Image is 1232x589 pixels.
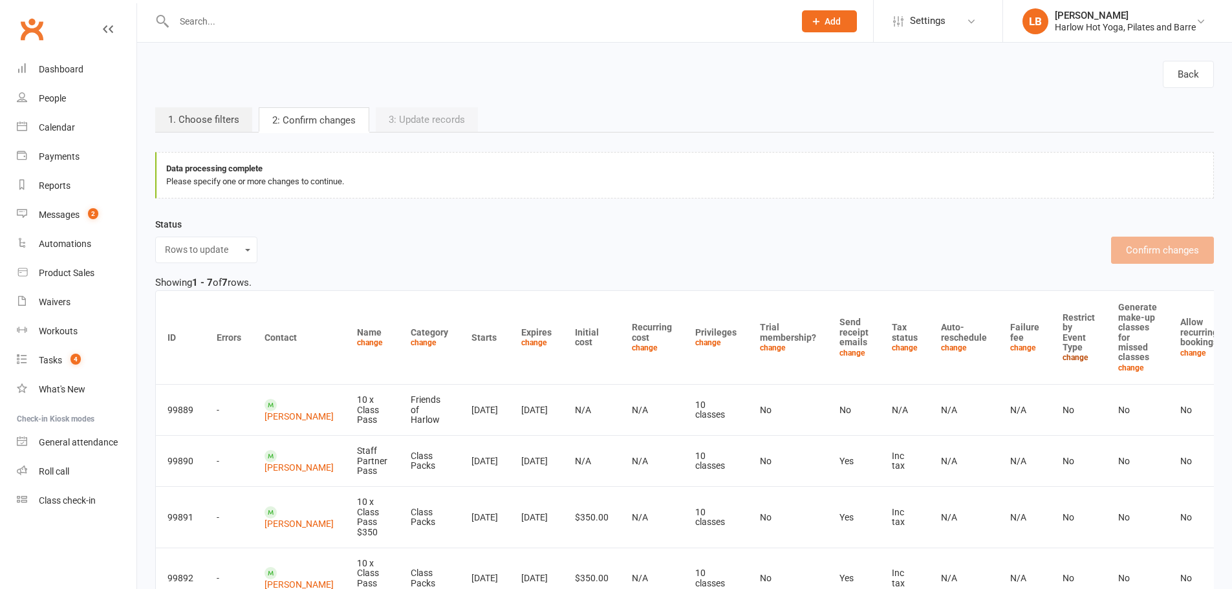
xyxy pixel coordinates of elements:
th: Errors [205,291,253,384]
span: Add [825,16,841,27]
td: N/A [620,384,684,435]
span: 2 [88,208,98,219]
span: No [1063,573,1074,583]
a: People [17,84,136,113]
span: N/A [941,573,957,583]
a: [PERSON_NAME] [265,462,334,472]
div: Harlow Hot Yoga, Pilates and Barre [1055,21,1196,33]
a: change [839,348,865,358]
a: Calendar [17,113,136,142]
a: 2: Confirm changes [259,107,369,132]
span: N/A [941,456,957,466]
div: What's New [39,384,85,394]
a: Automations [17,230,136,259]
td: N/A [620,486,684,548]
th: ID [156,291,205,384]
td: N/A [620,435,684,486]
div: Product Sales [39,268,94,278]
span: No [1180,512,1192,522]
input: Search... [170,12,785,30]
span: N/A [941,512,957,522]
a: change [1118,363,1144,372]
span: Inc tax [892,568,905,588]
span: Yes [839,512,854,522]
span: N/A [892,405,908,415]
div: Please specify one or more changes to continue. [166,175,1204,188]
div: Workouts [39,326,78,336]
span: No [760,456,772,466]
a: Messages 2 [17,200,136,230]
td: Staff Partner Pass [345,435,399,486]
div: Tax status [892,323,918,343]
span: N/A [1010,512,1026,522]
span: Settings [910,6,946,36]
div: Payments [39,151,80,162]
a: Dashboard [17,55,136,84]
th: Starts [460,291,510,384]
span: No [1063,512,1074,522]
div: Messages [39,209,80,220]
span: N/A [1010,573,1026,583]
div: [DATE] [521,513,552,522]
div: Trial membership? [760,323,816,343]
div: [DATE] [521,405,552,415]
div: Tasks [39,355,62,365]
a: change [521,338,547,347]
span: No [1180,573,1192,583]
a: Clubworx [16,13,48,45]
a: What's New [17,375,136,404]
strong: 1 - 7 [192,277,213,288]
div: Showing of rows. [155,275,1214,290]
span: No [760,405,772,415]
div: Category [411,328,448,337]
span: - [217,512,219,522]
span: No [1063,405,1074,415]
a: change [1180,348,1206,358]
span: - [217,573,219,583]
td: N/A [563,435,620,486]
div: Privileges [695,328,737,337]
div: Name [357,328,387,337]
div: Expires [521,328,552,337]
td: 10 x Class Pass $350 [345,486,399,548]
div: Waivers [39,297,70,307]
td: $350.00 [563,486,620,548]
div: LB [1022,8,1048,34]
span: 4 [70,354,81,365]
td: 99890 [156,435,205,486]
div: Restrict by Event Type [1063,313,1095,353]
a: [PERSON_NAME] [265,411,334,421]
a: General attendance kiosk mode [17,428,136,457]
span: No [760,512,772,522]
strong: Data processing complete [166,164,263,173]
td: [DATE] [460,435,510,486]
div: General attendance [39,437,118,447]
div: Dashboard [39,64,83,74]
a: Workouts [17,317,136,346]
span: No [1118,573,1130,583]
a: Product Sales [17,259,136,288]
span: No [760,573,772,583]
a: 1. Choose filters [155,107,252,132]
a: change [695,338,721,347]
div: [PERSON_NAME] [1055,10,1196,21]
strong: 7 [222,277,228,288]
a: Payments [17,142,136,171]
a: change [411,338,437,347]
div: Allow recurring bookings [1180,317,1218,347]
span: - [217,456,219,466]
span: N/A [941,405,957,415]
div: [DATE] [521,456,552,466]
a: Class kiosk mode [17,486,136,515]
a: change [632,343,658,352]
span: No [1118,512,1130,522]
td: 99889 [156,384,205,435]
span: - [217,405,219,415]
a: Back [1163,61,1214,88]
td: 10 classes [684,435,748,486]
span: Yes [839,456,854,466]
span: No [839,405,851,415]
span: No [1118,456,1130,466]
a: Reports [17,171,136,200]
a: [PERSON_NAME] [265,518,334,528]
